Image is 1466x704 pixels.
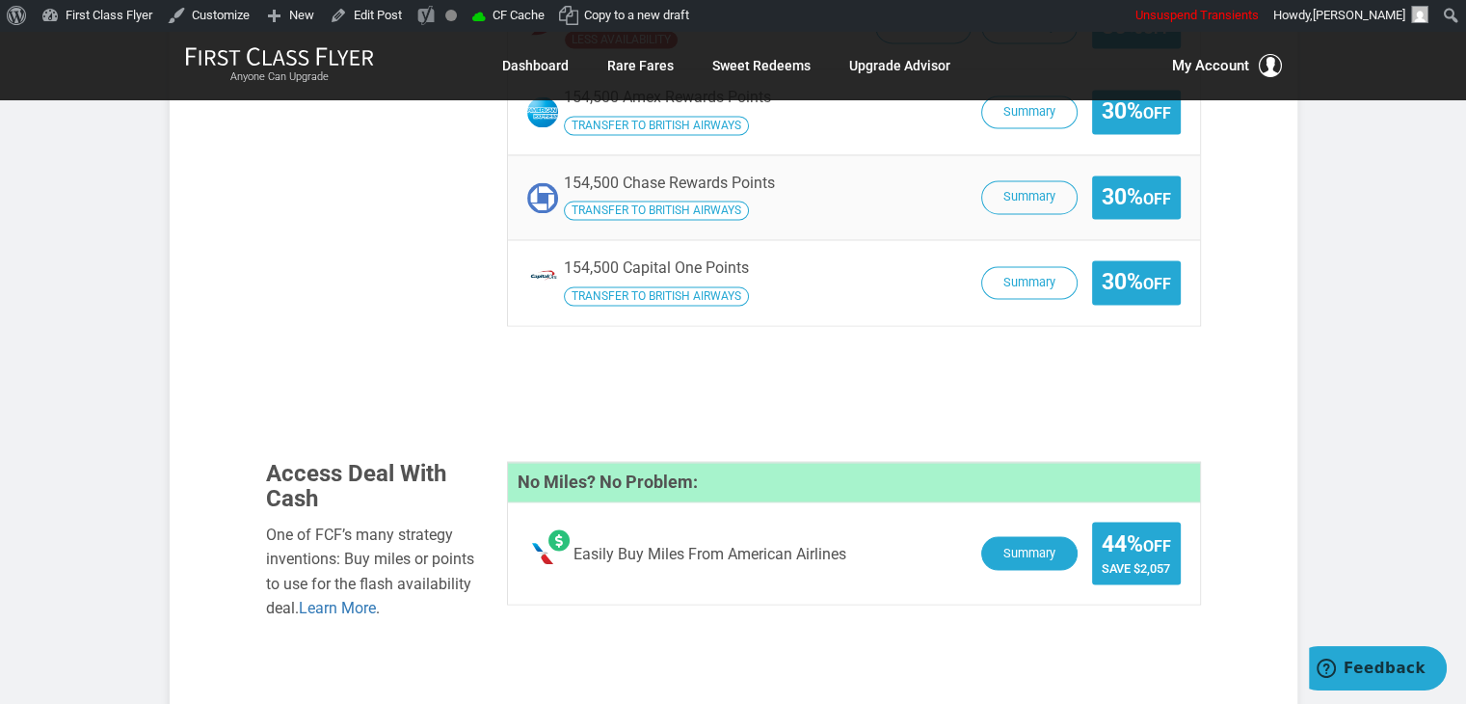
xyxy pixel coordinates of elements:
a: Dashboard [502,48,569,83]
button: Summary [981,95,1078,129]
span: My Account [1172,54,1249,77]
a: Learn More [299,598,376,616]
a: First Class FlyerAnyone Can Upgrade [185,46,374,85]
small: Anyone Can Upgrade [185,70,374,84]
button: My Account [1172,54,1282,77]
span: 44% [1102,531,1171,555]
span: 30% [1102,185,1171,209]
div: One of FCF’s many strategy inventions: Buy miles or points to use for the flash availability deal. . [266,522,478,620]
span: 154,500 Capital One Points [564,258,749,277]
small: Off [1143,275,1171,293]
span: 30% [1102,270,1171,294]
span: 154,500 Chase Rewards Points [564,174,775,192]
button: Summary [981,266,1078,300]
span: Transfer your Chase Rewards Points to British Airways [564,201,749,220]
span: [PERSON_NAME] [1313,8,1405,22]
a: Upgrade Advisor [849,48,950,83]
span: Transfer your Amex Rewards Points to British Airways [564,116,749,135]
iframe: Opens a widget where you can find more information [1309,646,1447,694]
button: Summary [981,180,1078,214]
a: Rare Fares [607,48,674,83]
span: 30% [1102,99,1171,123]
span: Transfer your Capital One Points to British Airways [564,286,749,306]
small: Off [1143,104,1171,122]
span: Unsuspend Transients [1135,8,1259,22]
small: Off [1143,190,1171,208]
h3: Access Deal With Cash [266,461,478,512]
span: Save $2,057 [1102,560,1171,575]
a: Sweet Redeems [712,48,811,83]
span: Easily Buy Miles From American Airlines [573,545,846,562]
h4: No Miles? No Problem: [508,462,1200,502]
img: First Class Flyer [185,46,374,67]
button: Summary [981,536,1078,570]
small: Off [1143,536,1171,555]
